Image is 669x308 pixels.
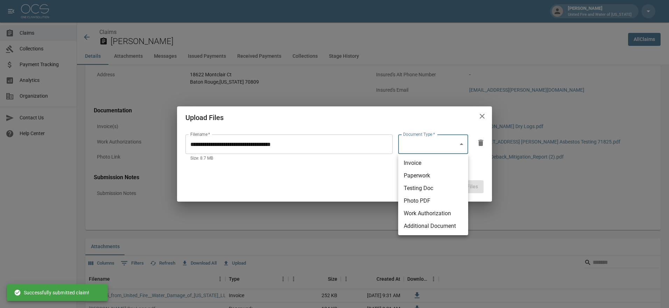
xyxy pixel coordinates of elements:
[398,157,468,169] li: Invoice
[398,169,468,182] li: Paperwork
[398,182,468,195] li: Testing Doc
[398,220,468,232] li: Additional Document
[398,195,468,207] li: Photo PDF
[14,286,89,299] div: Successfully submitted claim!
[398,207,468,220] li: Work Authorization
